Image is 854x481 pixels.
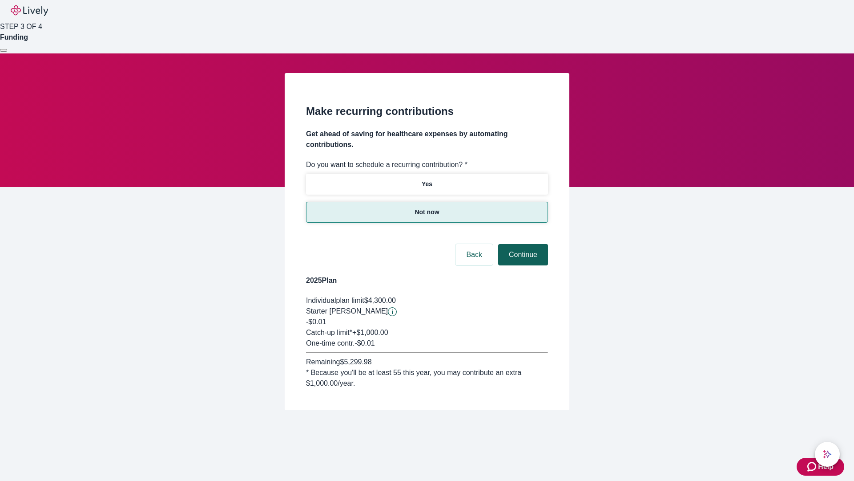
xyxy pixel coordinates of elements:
h4: Get ahead of saving for healthcare expenses by automating contributions. [306,129,548,150]
div: * Because you'll be at least 55 this year, you may contribute an extra $1,000.00 /year. [306,367,548,389]
button: Zendesk support iconHelp [797,458,844,476]
span: $4,300.00 [364,297,396,304]
span: One-time contr. [306,339,354,347]
label: Do you want to schedule a recurring contribution? * [306,159,467,170]
button: Yes [306,174,548,195]
span: $5,299.98 [340,358,371,366]
h4: 2025 Plan [306,275,548,286]
span: Individual plan limit [306,297,364,304]
span: Catch-up limit* [306,329,352,336]
button: chat [815,442,840,467]
span: - $0.01 [354,339,375,347]
span: Remaining [306,358,340,366]
span: -$0.01 [306,318,326,326]
span: Help [818,461,834,472]
span: Starter [PERSON_NAME] [306,307,388,315]
svg: Lively AI Assistant [823,450,832,459]
p: Yes [422,179,432,189]
button: Continue [498,244,548,265]
h2: Make recurring contributions [306,103,548,119]
p: Not now [415,208,439,217]
button: Lively will contribute $0.01 to establish your account [388,307,397,316]
button: Back [455,244,493,265]
button: Not now [306,202,548,223]
span: + $1,000.00 [352,329,388,336]
svg: Zendesk support icon [807,461,818,472]
svg: Starter penny details [388,307,397,316]
img: Lively [11,5,48,16]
